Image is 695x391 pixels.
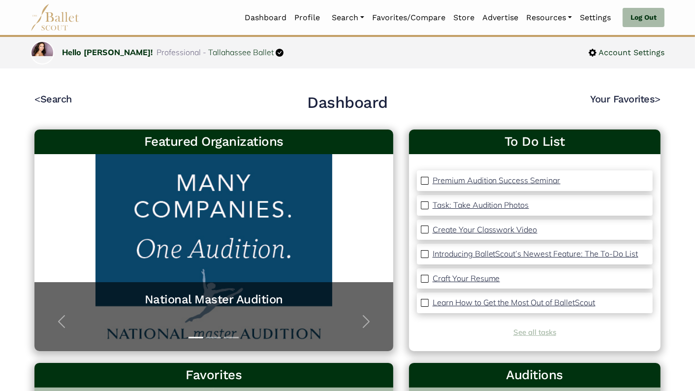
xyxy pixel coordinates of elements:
h2: Dashboard [307,93,388,113]
button: Slide 1 [189,332,203,343]
a: Store [449,7,478,28]
a: Introducing BalletScout’s Newest Feature: The To-Do List [433,248,638,261]
a: Resources [522,7,576,28]
a: <Search [34,93,72,105]
a: Premium Audition Success Seminar [433,174,561,187]
span: Professional [157,47,201,57]
code: < [34,93,40,105]
a: Create Your Classwork Video [433,224,537,236]
span: - [203,47,206,57]
a: Settings [576,7,615,28]
a: Craft Your Resume [433,272,500,285]
a: See all tasks [513,327,556,337]
p: Premium Audition Success Seminar [433,175,561,185]
p: Introducing BalletScout’s Newest Feature: The To-Do List [433,249,638,259]
img: profile picture [32,42,53,56]
a: Dashboard [241,7,290,28]
a: Your Favorites> [590,93,661,105]
p: Learn How to Get the Most Out of BalletScout [433,297,596,307]
p: Create Your Classwork Video [433,225,537,234]
a: Learn How to Get the Most Out of BalletScout [433,296,596,309]
a: Account Settings [589,46,664,59]
h3: Featured Organizations [42,133,385,150]
a: To Do List [417,133,653,150]
a: Profile [290,7,324,28]
span: Account Settings [597,46,664,59]
a: Tallahassee Ballet [208,47,274,57]
a: Favorites/Compare [368,7,449,28]
a: Log Out [623,8,664,28]
code: > [655,93,661,105]
a: Hello [PERSON_NAME]! [62,47,153,57]
p: Task: Take Audition Photos [433,200,529,210]
button: Slide 2 [206,332,221,343]
h3: Favorites [42,367,385,384]
a: Search [328,7,368,28]
button: Slide 3 [224,332,239,343]
p: Craft Your Resume [433,273,500,283]
a: National Master Audition [44,292,383,307]
h3: Auditions [417,367,653,384]
a: Advertise [478,7,522,28]
a: Task: Take Audition Photos [433,199,529,212]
